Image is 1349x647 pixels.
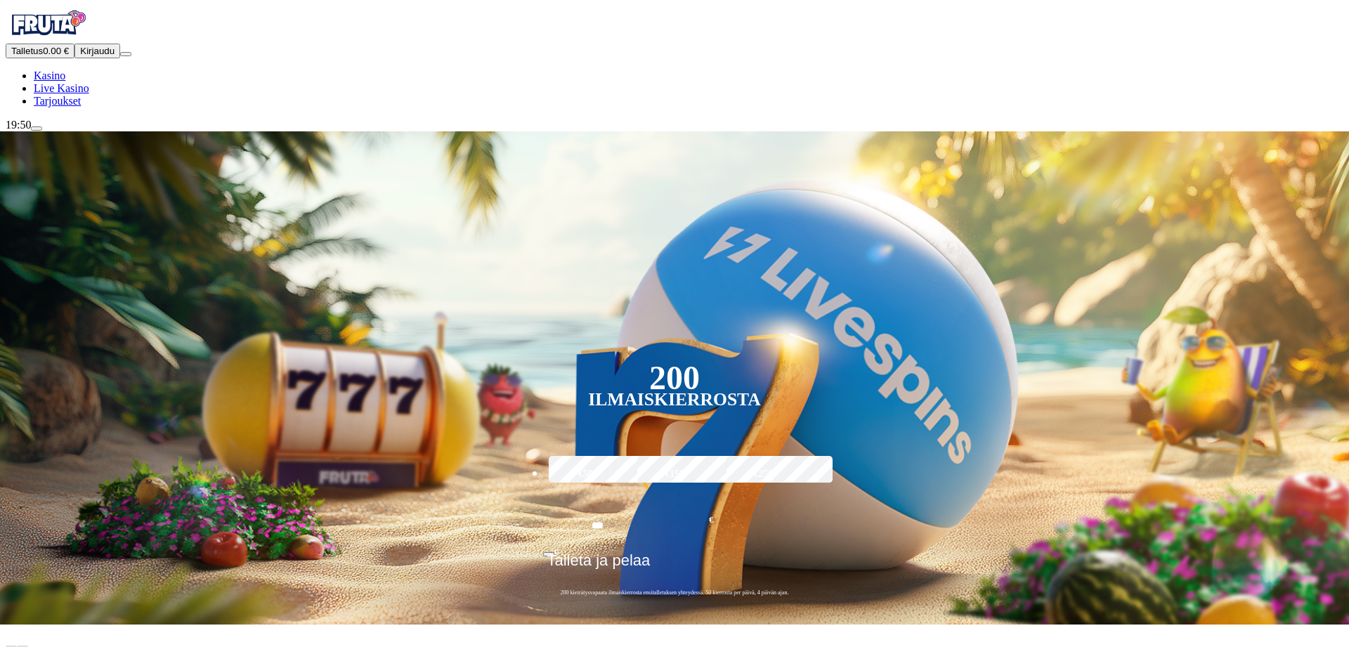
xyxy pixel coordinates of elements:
[543,589,807,596] span: 200 kierrätysvapaata ilmaiskierrosta ensitalletuksen yhteydessä. 50 kierrosta per päivä, 4 päivän...
[34,82,89,94] a: poker-chip iconLive Kasino
[31,126,42,131] button: live-chat
[80,46,115,56] span: Kirjaudu
[6,6,1343,107] nav: Primary
[120,52,131,56] button: menu
[34,70,65,81] a: diamond iconKasino
[588,391,761,408] div: Ilmaiskierrosta
[554,547,559,556] span: €
[649,370,700,386] div: 200
[634,454,715,495] label: €150
[34,95,81,107] a: gift-inverted iconTarjoukset
[43,46,69,56] span: 0.00 €
[723,454,804,495] label: €250
[709,514,713,527] span: €
[11,46,43,56] span: Talletus
[34,70,65,81] span: Kasino
[6,31,90,43] a: Fruta
[543,551,807,580] button: Talleta ja pelaa
[6,6,90,41] img: Fruta
[34,82,89,94] span: Live Kasino
[6,44,74,58] button: Talletusplus icon0.00 €
[34,95,81,107] span: Tarjoukset
[74,44,120,58] button: Kirjaudu
[547,551,651,580] span: Talleta ja pelaa
[545,454,627,495] label: €50
[6,119,31,131] span: 19:50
